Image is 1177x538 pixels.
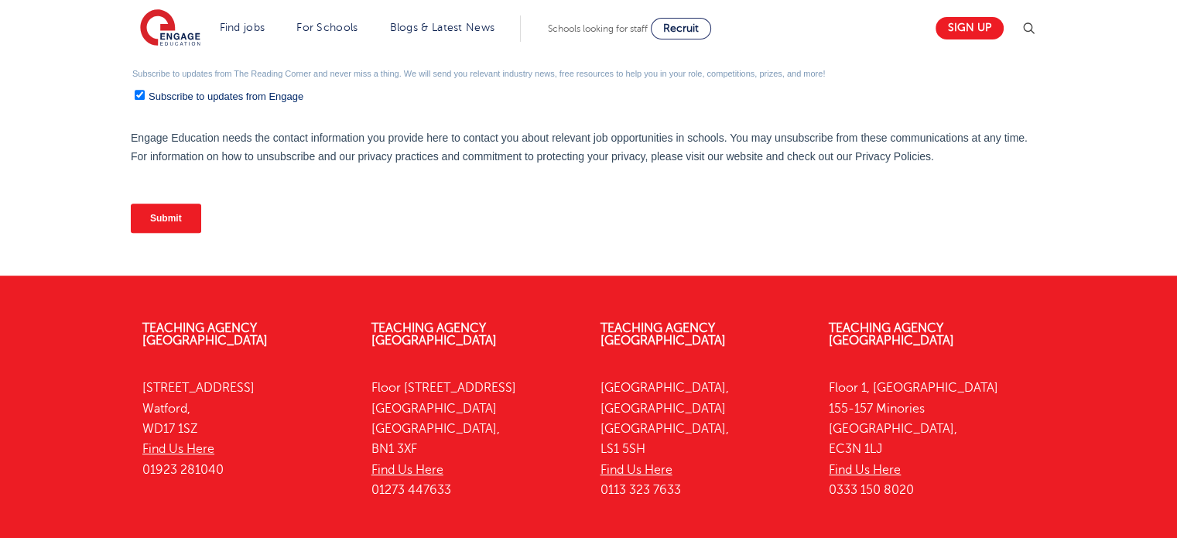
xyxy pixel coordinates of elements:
[651,18,711,39] a: Recruit
[936,17,1004,39] a: Sign up
[220,22,265,33] a: Find jobs
[663,22,699,34] span: Recruit
[600,463,672,477] a: Find Us Here
[142,378,348,479] p: [STREET_ADDRESS] Watford, WD17 1SZ 01923 281040
[458,3,910,34] input: *Last name
[829,378,1035,500] p: Floor 1, [GEOGRAPHIC_DATA] 155-157 Minories [GEOGRAPHIC_DATA], EC3N 1LJ 0333 150 8020
[142,321,268,348] a: Teaching Agency [GEOGRAPHIC_DATA]
[829,463,901,477] a: Find Us Here
[390,22,495,33] a: Blogs & Latest News
[371,378,577,500] p: Floor [STREET_ADDRESS] [GEOGRAPHIC_DATA] [GEOGRAPHIC_DATA], BN1 3XF 01273 447633
[600,378,806,500] p: [GEOGRAPHIC_DATA], [GEOGRAPHIC_DATA] [GEOGRAPHIC_DATA], LS1 5SH 0113 323 7633
[371,321,497,348] a: Teaching Agency [GEOGRAPHIC_DATA]
[600,321,726,348] a: Teaching Agency [GEOGRAPHIC_DATA]
[296,22,358,33] a: For Schools
[829,321,954,348] a: Teaching Agency [GEOGRAPHIC_DATA]
[142,442,214,456] a: Find Us Here
[140,9,200,48] img: Engage Education
[548,23,648,34] span: Schools looking for staff
[371,463,443,477] a: Find Us Here
[458,51,910,82] input: *Contact Number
